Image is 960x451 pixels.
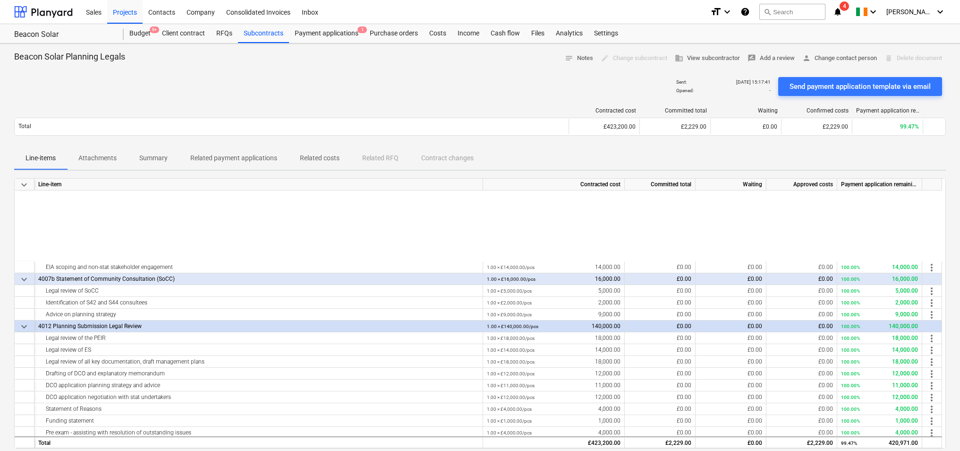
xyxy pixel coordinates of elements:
[38,356,479,368] div: Legal review of all key documentation, draft management plans
[748,417,762,424] span: £0.00
[748,335,762,341] span: £0.00
[625,179,696,191] div: Committed total
[485,24,526,43] a: Cash flow
[740,6,750,17] i: Knowledge base
[856,107,919,114] div: Payment application remaining
[926,286,937,297] span: more_vert
[900,123,919,130] span: 99.47%
[588,24,624,43] a: Settings
[38,344,479,356] div: Legal review of ES
[818,382,833,389] span: £0.00
[696,179,766,191] div: Waiting
[840,1,849,11] span: 4
[677,394,691,400] span: £0.00
[818,394,833,400] span: £0.00
[926,392,937,403] span: more_vert
[926,309,937,321] span: more_vert
[841,418,860,424] small: 100.00%
[926,404,937,415] span: more_vert
[748,54,756,62] span: rate_review
[769,87,771,94] p: -
[487,407,532,412] small: 1.00 × £4,000.00 / pcs
[841,359,860,364] small: 100.00%
[785,107,849,114] div: Confirmed costs
[38,332,479,344] div: Legal review of the PEIR
[300,153,340,163] p: Related costs
[487,285,620,297] div: 5,000.00
[748,287,762,294] span: £0.00
[818,311,833,318] span: £0.00
[766,436,837,448] div: £2,229.00
[78,153,117,163] p: Attachments
[748,264,762,270] span: £0.00
[841,395,860,400] small: 100.00%
[677,264,691,270] span: £0.00
[748,311,762,318] span: £0.00
[487,403,620,415] div: 4,000.00
[487,300,532,305] small: 1.00 × £2,000.00 / pcs
[487,395,535,400] small: 1.00 × £12,000.00 / pcs
[487,332,620,344] div: 18,000.00
[748,323,762,330] span: £0.00
[841,380,918,391] div: 11,000.00
[748,299,762,306] span: £0.00
[424,24,452,43] a: Costs
[696,436,766,448] div: £0.00
[38,285,479,297] div: Legal review of SoCC
[565,53,593,64] span: Notes
[550,24,588,43] a: Analytics
[487,277,535,282] small: 1.00 × £16,000.00 / pcs
[487,391,620,403] div: 12,000.00
[675,53,740,64] span: View subcontractor
[487,427,620,439] div: 4,000.00
[677,311,691,318] span: £0.00
[926,380,937,391] span: more_vert
[841,297,918,309] div: 2,000.00
[926,368,937,380] span: more_vert
[841,273,918,285] div: 16,000.00
[867,6,879,17] i: keyboard_arrow_down
[487,324,538,329] small: 1.00 × £140,000.00 / pcs
[841,265,860,270] small: 100.00%
[487,309,620,321] div: 9,000.00
[841,309,918,321] div: 9,000.00
[841,312,860,317] small: 100.00%
[677,417,691,424] span: £0.00
[677,347,691,353] span: £0.00
[748,370,762,377] span: £0.00
[841,356,918,368] div: 18,000.00
[487,273,620,285] div: 16,000.00
[487,261,620,273] div: 14,000.00
[926,262,937,273] span: more_vert
[38,403,479,415] div: Statement of Reasons
[766,179,837,191] div: Approved costs
[841,277,860,282] small: 100.00%
[926,297,937,309] span: more_vert
[34,179,483,191] div: Line-item
[841,391,918,403] div: 12,000.00
[748,358,762,365] span: £0.00
[526,24,550,43] a: Files
[14,30,112,40] div: Beacon Solar
[802,53,877,64] span: Change contact person
[913,406,960,451] div: Chat Widget
[675,54,683,62] span: business
[886,8,934,16] span: [PERSON_NAME]
[487,359,535,364] small: 1.00 × £18,000.00 / pcs
[748,347,762,353] span: £0.00
[156,24,211,43] a: Client contract
[452,24,485,43] a: Income
[625,436,696,448] div: £2,229.00
[759,4,825,20] button: Search
[841,430,860,435] small: 100.00%
[677,358,691,365] span: £0.00
[18,122,31,130] p: Total
[677,382,691,389] span: £0.00
[677,287,691,294] span: £0.00
[487,336,535,341] small: 1.00 × £18,000.00 / pcs
[211,24,238,43] div: RFQs
[487,297,620,309] div: 2,000.00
